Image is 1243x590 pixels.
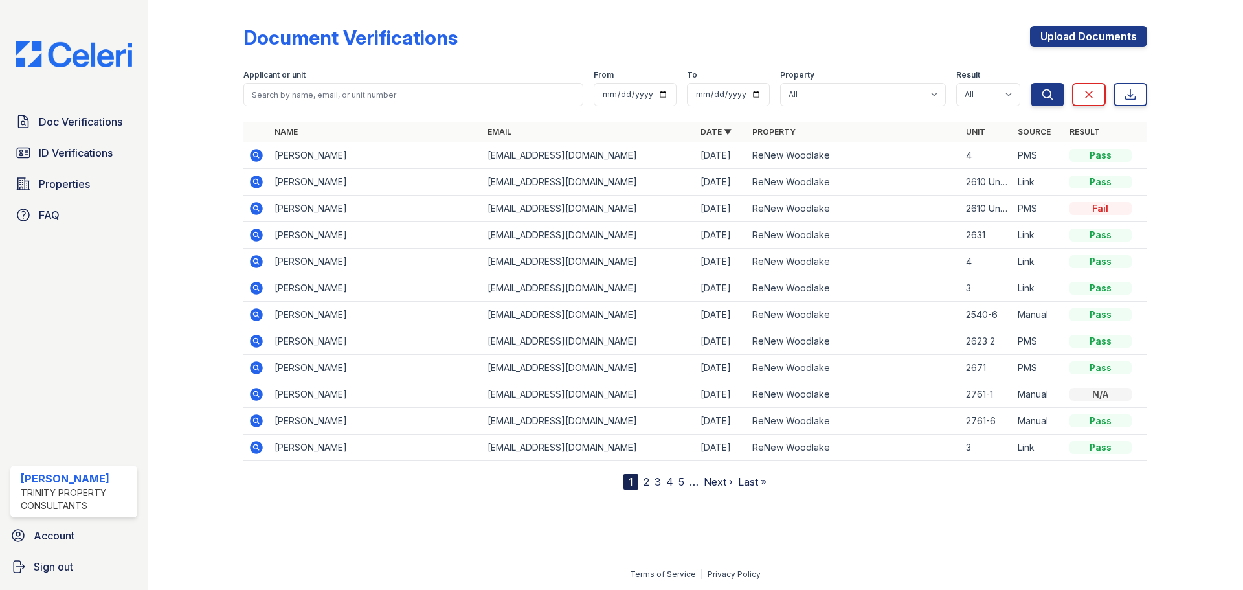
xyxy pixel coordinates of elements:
[5,41,142,67] img: CE_Logo_Blue-a8612792a0a2168367f1c8372b55b34899dd931a85d93a1a3d3e32e68fde9ad4.png
[961,408,1013,435] td: 2761-6
[1013,302,1064,328] td: Manual
[752,127,796,137] a: Property
[695,355,747,381] td: [DATE]
[747,435,960,461] td: ReNew Woodlake
[482,142,695,169] td: [EMAIL_ADDRESS][DOMAIN_NAME]
[747,142,960,169] td: ReNew Woodlake
[34,528,74,543] span: Account
[961,249,1013,275] td: 4
[666,475,673,488] a: 4
[269,275,482,302] td: [PERSON_NAME]
[482,328,695,355] td: [EMAIL_ADDRESS][DOMAIN_NAME]
[21,471,132,486] div: [PERSON_NAME]
[39,176,90,192] span: Properties
[966,127,985,137] a: Unit
[1069,229,1132,242] div: Pass
[747,408,960,435] td: ReNew Woodlake
[10,171,137,197] a: Properties
[747,169,960,196] td: ReNew Woodlake
[10,202,137,228] a: FAQ
[269,222,482,249] td: [PERSON_NAME]
[747,275,960,302] td: ReNew Woodlake
[34,559,73,574] span: Sign out
[482,381,695,408] td: [EMAIL_ADDRESS][DOMAIN_NAME]
[961,328,1013,355] td: 2623 2
[961,435,1013,461] td: 3
[1189,538,1230,577] iframe: chat widget
[695,408,747,435] td: [DATE]
[630,569,696,579] a: Terms of Service
[482,435,695,461] td: [EMAIL_ADDRESS][DOMAIN_NAME]
[747,222,960,249] td: ReNew Woodlake
[644,475,649,488] a: 2
[961,302,1013,328] td: 2540-6
[482,196,695,222] td: [EMAIL_ADDRESS][DOMAIN_NAME]
[695,169,747,196] td: [DATE]
[1069,202,1132,215] div: Fail
[780,70,814,80] label: Property
[39,207,60,223] span: FAQ
[482,222,695,249] td: [EMAIL_ADDRESS][DOMAIN_NAME]
[1013,328,1064,355] td: PMS
[1069,308,1132,321] div: Pass
[956,70,980,80] label: Result
[1013,355,1064,381] td: PMS
[269,169,482,196] td: [PERSON_NAME]
[5,554,142,580] a: Sign out
[269,328,482,355] td: [PERSON_NAME]
[21,486,132,512] div: Trinity Property Consultants
[1069,149,1132,162] div: Pass
[1013,222,1064,249] td: Link
[708,569,761,579] a: Privacy Policy
[269,435,482,461] td: [PERSON_NAME]
[695,275,747,302] td: [DATE]
[1069,255,1132,268] div: Pass
[747,302,960,328] td: ReNew Woodlake
[695,249,747,275] td: [DATE]
[1069,176,1132,188] div: Pass
[5,523,142,549] a: Account
[695,142,747,169] td: [DATE]
[10,140,137,166] a: ID Verifications
[269,302,482,328] td: [PERSON_NAME]
[1013,435,1064,461] td: Link
[1030,26,1147,47] a: Upload Documents
[623,474,638,490] div: 1
[1013,275,1064,302] td: Link
[700,569,703,579] div: |
[1069,282,1132,295] div: Pass
[695,435,747,461] td: [DATE]
[738,475,767,488] a: Last »
[1013,169,1064,196] td: Link
[1013,381,1064,408] td: Manual
[700,127,732,137] a: Date ▼
[269,142,482,169] td: [PERSON_NAME]
[687,70,697,80] label: To
[689,474,699,490] span: …
[39,114,122,130] span: Doc Verifications
[961,196,1013,222] td: 2610 Unit 5
[243,83,583,106] input: Search by name, email, or unit number
[482,249,695,275] td: [EMAIL_ADDRESS][DOMAIN_NAME]
[1069,127,1100,137] a: Result
[961,142,1013,169] td: 4
[1013,142,1064,169] td: PMS
[1069,388,1132,401] div: N/A
[747,196,960,222] td: ReNew Woodlake
[961,169,1013,196] td: 2610 Unit 5
[655,475,661,488] a: 3
[678,475,684,488] a: 5
[39,145,113,161] span: ID Verifications
[747,249,960,275] td: ReNew Woodlake
[482,355,695,381] td: [EMAIL_ADDRESS][DOMAIN_NAME]
[243,70,306,80] label: Applicant or unit
[747,381,960,408] td: ReNew Woodlake
[482,302,695,328] td: [EMAIL_ADDRESS][DOMAIN_NAME]
[487,127,511,137] a: Email
[594,70,614,80] label: From
[269,249,482,275] td: [PERSON_NAME]
[1013,196,1064,222] td: PMS
[961,222,1013,249] td: 2631
[269,196,482,222] td: [PERSON_NAME]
